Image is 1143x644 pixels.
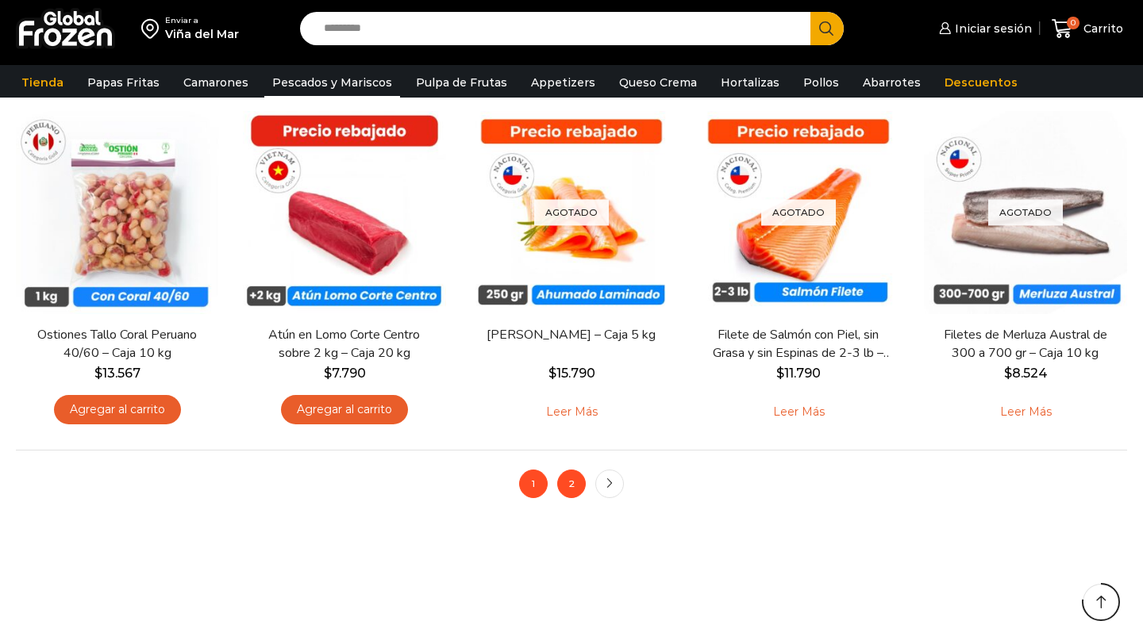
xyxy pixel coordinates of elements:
a: Queso Crema [611,67,705,98]
span: Carrito [1079,21,1123,36]
bdi: 8.524 [1004,366,1048,381]
a: Leé más sobre “Salmón Ahumado Laminado - Caja 5 kg” [521,395,622,428]
bdi: 7.790 [324,366,366,381]
span: $ [324,366,332,381]
a: Papas Fritas [79,67,167,98]
a: Abarrotes [855,67,929,98]
a: Pulpa de Frutas [408,67,515,98]
a: Tienda [13,67,71,98]
bdi: 11.790 [776,366,821,381]
button: Search button [810,12,844,45]
a: Descuentos [937,67,1026,98]
a: 2 [557,470,586,498]
a: Filetes de Merluza Austral de 300 a 700 gr – Caja 10 kg [934,326,1117,362]
a: [PERSON_NAME] – Caja 5 kg [480,326,663,344]
p: Agotado [534,199,609,225]
a: Pollos [795,67,847,98]
p: Agotado [761,199,836,225]
span: $ [548,366,556,381]
div: Enviar a [165,15,239,26]
img: address-field-icon.svg [141,15,165,42]
a: Pescados y Mariscos [264,67,400,98]
a: Appetizers [523,67,603,98]
div: Viña del Mar [165,26,239,42]
span: 1 [519,470,548,498]
bdi: 13.567 [94,366,140,381]
span: 0 [1067,17,1079,29]
bdi: 15.790 [548,366,595,381]
a: Ostiones Tallo Coral Peruano 40/60 – Caja 10 kg [26,326,209,362]
a: Filete de Salmón con Piel, sin Grasa y sin Espinas de 2-3 lb – Premium – Caja 10 kg [707,326,890,362]
a: Agregar al carrito: “Ostiones Tallo Coral Peruano 40/60 - Caja 10 kg” [54,395,181,424]
a: Camarones [175,67,256,98]
p: Agotado [988,199,1063,225]
span: $ [94,366,102,381]
a: Hortalizas [713,67,787,98]
a: Agregar al carrito: “Atún en Lomo Corte Centro sobre 2 kg - Caja 20 kg” [281,395,408,424]
span: $ [1004,366,1012,381]
a: Leé más sobre “Filete de Salmón con Piel, sin Grasa y sin Espinas de 2-3 lb - Premium - Caja 10 kg” [749,395,849,428]
a: Leé más sobre “Filetes de Merluza Austral de 300 a 700 gr - Caja 10 kg” [976,395,1076,428]
span: Iniciar sesión [951,21,1032,36]
a: Atún en Lomo Corte Centro sobre 2 kg – Caja 20 kg [253,326,436,362]
a: Iniciar sesión [935,13,1032,44]
a: 0 Carrito [1048,10,1127,48]
span: $ [776,366,784,381]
